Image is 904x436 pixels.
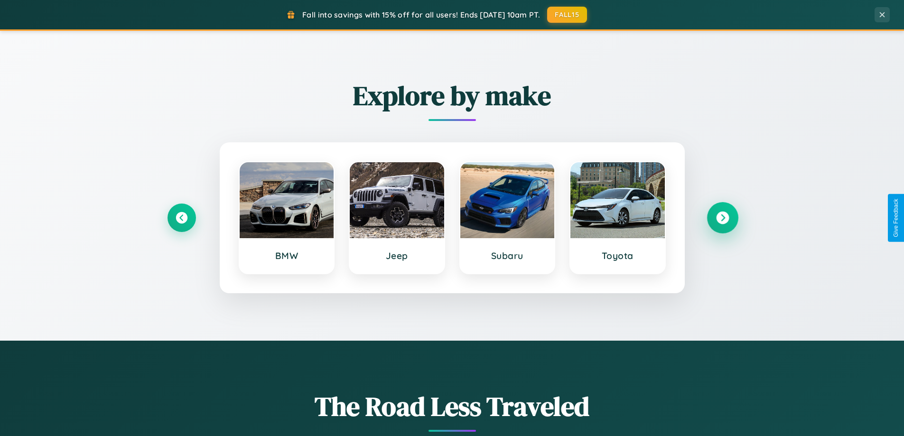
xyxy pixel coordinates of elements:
[168,388,737,425] h1: The Road Less Traveled
[249,250,325,261] h3: BMW
[359,250,435,261] h3: Jeep
[168,77,737,114] h2: Explore by make
[302,10,540,19] span: Fall into savings with 15% off for all users! Ends [DATE] 10am PT.
[893,199,899,237] div: Give Feedback
[580,250,655,261] h3: Toyota
[470,250,545,261] h3: Subaru
[547,7,587,23] button: FALL15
